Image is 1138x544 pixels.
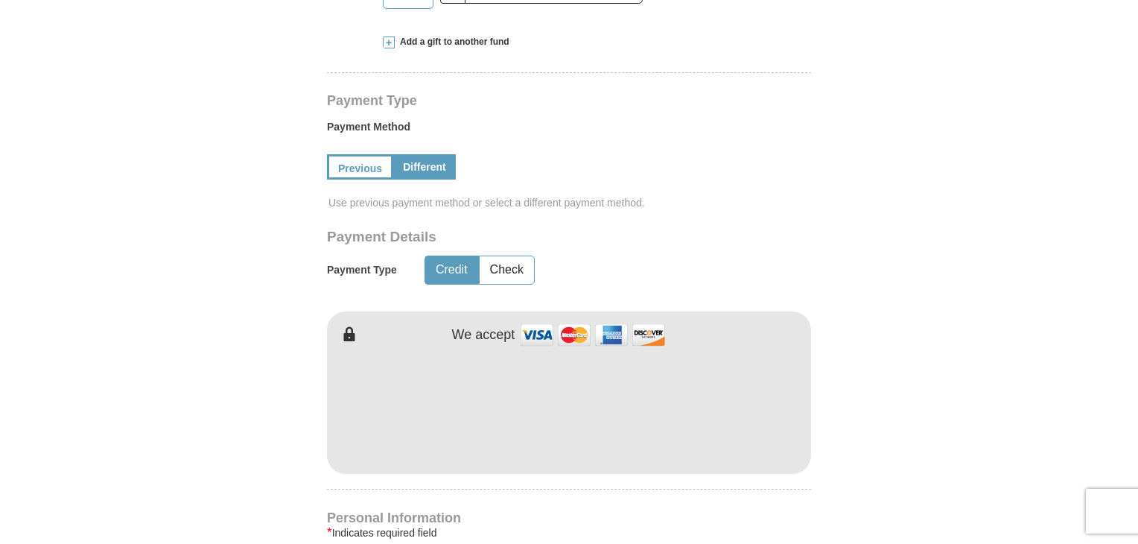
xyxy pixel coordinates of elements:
[393,154,456,180] a: Different
[518,319,667,351] img: credit cards accepted
[327,229,707,246] h3: Payment Details
[452,327,515,344] h4: We accept
[327,524,811,542] div: Indicates required field
[327,154,393,180] a: Previous
[327,95,811,107] h4: Payment Type
[425,256,478,284] button: Credit
[395,36,509,48] span: Add a gift to another fund
[480,256,534,284] button: Check
[327,119,811,142] label: Payment Method
[327,512,811,524] h4: Personal Information
[327,264,397,276] h5: Payment Type
[328,195,813,210] span: Use previous payment method or select a different payment method.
